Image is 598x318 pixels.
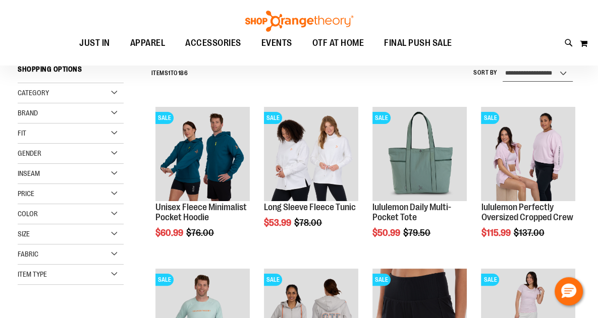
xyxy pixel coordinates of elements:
[481,274,499,286] span: SALE
[481,112,499,124] span: SALE
[384,32,452,54] span: FINAL PUSH SALE
[312,32,364,54] span: OTF AT HOME
[18,60,124,83] strong: Shopping Options
[130,32,166,54] span: APPAREL
[186,228,215,238] span: $76.00
[175,32,251,55] a: ACCESSORIES
[302,32,374,55] a: OTF AT HOME
[155,107,249,202] a: Unisex Fleece Minimalist Pocket HoodieSALE
[18,149,41,157] span: Gender
[18,230,30,238] span: Size
[261,32,292,54] span: EVENTS
[155,112,174,124] span: SALE
[168,70,171,77] span: 1
[120,32,176,55] a: APPAREL
[150,102,254,263] div: product
[18,109,38,117] span: Brand
[155,202,247,222] a: Unisex Fleece Minimalist Pocket Hoodie
[185,32,241,54] span: ACCESSORIES
[476,102,580,263] div: product
[259,102,363,253] div: product
[294,218,323,228] span: $78.00
[18,189,34,198] span: Price
[155,107,249,201] img: Unisex Fleece Minimalist Pocket Hoodie
[18,169,40,177] span: Inseam
[367,102,471,263] div: product
[18,270,47,278] span: Item Type
[264,107,358,201] img: Product image for Fleece Long Sleeve
[155,274,174,286] span: SALE
[481,107,575,202] a: lululemon Perfectly Oversized Cropped CrewSALE
[18,250,38,258] span: Fabric
[372,202,451,222] a: lululemon Daily Multi-Pocket Tote
[79,32,110,54] span: JUST IN
[178,70,188,77] span: 186
[264,112,282,124] span: SALE
[403,228,432,238] span: $79.50
[372,274,391,286] span: SALE
[244,11,355,32] img: Shop Orangetheory
[18,129,26,137] span: Fit
[264,274,282,286] span: SALE
[251,32,302,55] a: EVENTS
[555,277,583,305] button: Hello, have a question? Let’s chat.
[264,107,358,202] a: Product image for Fleece Long SleeveSALE
[151,66,188,81] h2: Items to
[481,107,575,201] img: lululemon Perfectly Oversized Cropped Crew
[481,202,573,222] a: lululemon Perfectly Oversized Cropped Crew
[372,112,391,124] span: SALE
[18,89,49,97] span: Category
[374,32,462,54] a: FINAL PUSH SALE
[69,32,120,55] a: JUST IN
[18,210,38,218] span: Color
[264,218,293,228] span: $53.99
[473,69,498,77] label: Sort By
[372,228,402,238] span: $50.99
[264,202,356,212] a: Long Sleeve Fleece Tunic
[481,228,512,238] span: $115.99
[513,228,546,238] span: $137.00
[372,107,466,202] a: lululemon Daily Multi-Pocket ToteSALE
[155,228,185,238] span: $60.99
[372,107,466,201] img: lululemon Daily Multi-Pocket Tote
